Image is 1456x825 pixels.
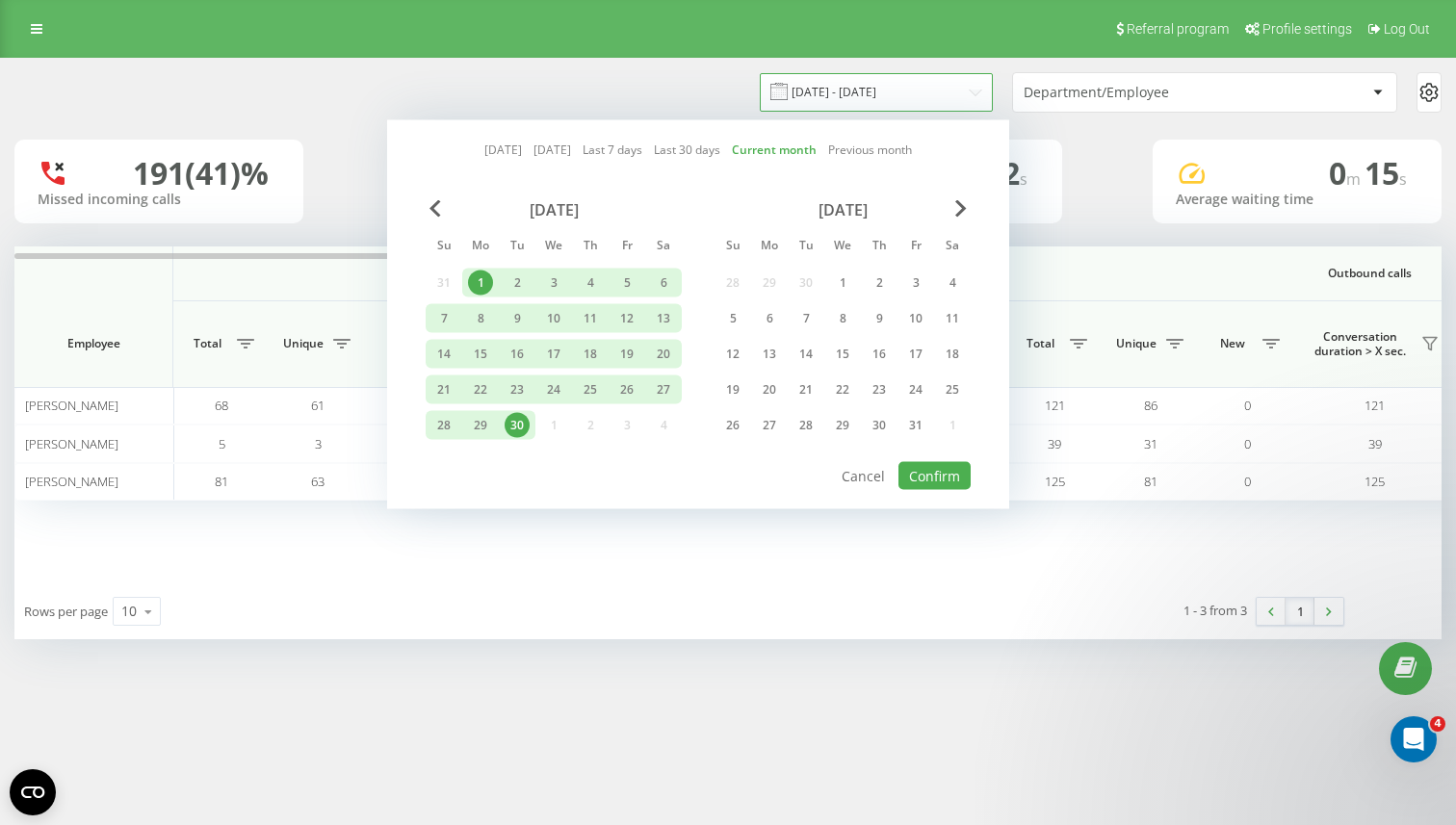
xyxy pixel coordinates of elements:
[720,342,745,367] div: 12
[279,336,327,351] span: Unique
[219,435,225,452] span: 5
[751,375,788,404] div: Mon Oct 20, 2025
[654,141,720,159] a: Last 30 days
[31,336,156,351] span: Employee
[1244,397,1251,414] span: 0
[792,233,820,262] abbr: Tuesday
[867,271,892,296] div: 2
[462,375,499,404] div: Mon Sep 22, 2025
[1384,21,1430,37] span: Log Out
[541,342,566,367] div: 17
[578,342,603,367] div: 18
[572,340,609,369] div: Thu Sep 18, 2025
[505,413,530,438] div: 30
[1430,716,1445,732] span: 4
[311,473,325,490] span: 63
[541,377,566,402] div: 24
[505,271,530,296] div: 2
[612,233,641,262] abbr: Friday
[720,377,745,402] div: 19
[940,306,965,331] div: 11
[865,233,894,262] abbr: Thursday
[824,269,861,297] div: Wed Oct 1, 2025
[830,342,855,367] div: 15
[223,266,955,281] span: Incoming calls
[468,306,493,331] div: 8
[955,200,967,218] span: Next Month
[903,413,928,438] div: 31
[897,269,934,297] div: Fri Oct 3, 2025
[828,233,857,262] abbr: Wednesday
[426,200,682,219] div: [DATE]
[315,435,322,452] span: 3
[426,304,462,333] div: Sun Sep 7, 2025
[429,200,441,218] span: Previous Month
[1244,435,1251,452] span: 0
[934,269,971,297] div: Sat Oct 4, 2025
[903,271,928,296] div: 3
[824,340,861,369] div: Wed Oct 15, 2025
[1399,168,1407,190] span: s
[431,306,456,331] div: 7
[468,377,493,402] div: 22
[830,413,855,438] div: 29
[1365,397,1385,414] span: 121
[1262,21,1352,37] span: Profile settings
[867,342,892,367] div: 16
[1144,473,1157,490] span: 81
[715,411,751,440] div: Sun Oct 26, 2025
[897,340,934,369] div: Fri Oct 17, 2025
[715,375,751,404] div: Sun Oct 19, 2025
[25,397,118,414] span: [PERSON_NAME]
[609,375,645,404] div: Fri Sep 26, 2025
[793,377,819,402] div: 21
[484,141,522,159] a: [DATE]
[645,340,682,369] div: Sat Sep 20, 2025
[10,769,56,815] button: Open CMP widget
[824,375,861,404] div: Wed Oct 22, 2025
[462,304,499,333] div: Mon Sep 8, 2025
[732,141,817,159] a: Current month
[1183,601,1247,620] div: 1 - 3 from 3
[793,342,819,367] div: 14
[1144,397,1157,414] span: 86
[831,462,896,490] button: Cancel
[720,413,745,438] div: 26
[715,340,751,369] div: Sun Oct 12, 2025
[788,375,824,404] div: Tue Oct 21, 2025
[614,271,639,296] div: 5
[1346,168,1365,190] span: m
[867,377,892,402] div: 23
[867,306,892,331] div: 9
[1305,329,1416,359] span: Conversation duration > Х sec.
[431,342,456,367] div: 14
[25,435,118,452] span: [PERSON_NAME]
[651,377,676,402] div: 27
[576,233,605,262] abbr: Thursday
[1045,473,1065,490] span: 125
[1127,21,1229,37] span: Referral program
[898,462,971,490] button: Confirm
[499,375,535,404] div: Tue Sep 23, 2025
[535,375,572,404] div: Wed Sep 24, 2025
[572,375,609,404] div: Thu Sep 25, 2025
[311,397,325,414] span: 61
[938,233,967,262] abbr: Saturday
[1020,168,1027,190] span: s
[824,304,861,333] div: Wed Oct 8, 2025
[751,411,788,440] div: Mon Oct 27, 2025
[934,304,971,333] div: Sat Oct 11, 2025
[861,269,897,297] div: Thu Oct 2, 2025
[757,306,782,331] div: 6
[897,304,934,333] div: Fri Oct 10, 2025
[503,233,532,262] abbr: Tuesday
[38,192,280,208] div: Missed incoming calls
[1329,152,1365,193] span: 0
[715,200,971,219] div: [DATE]
[376,336,424,351] span: New
[940,271,965,296] div: 4
[861,304,897,333] div: Thu Oct 9, 2025
[940,377,965,402] div: 25
[1368,435,1382,452] span: 39
[861,375,897,404] div: Thu Oct 23, 2025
